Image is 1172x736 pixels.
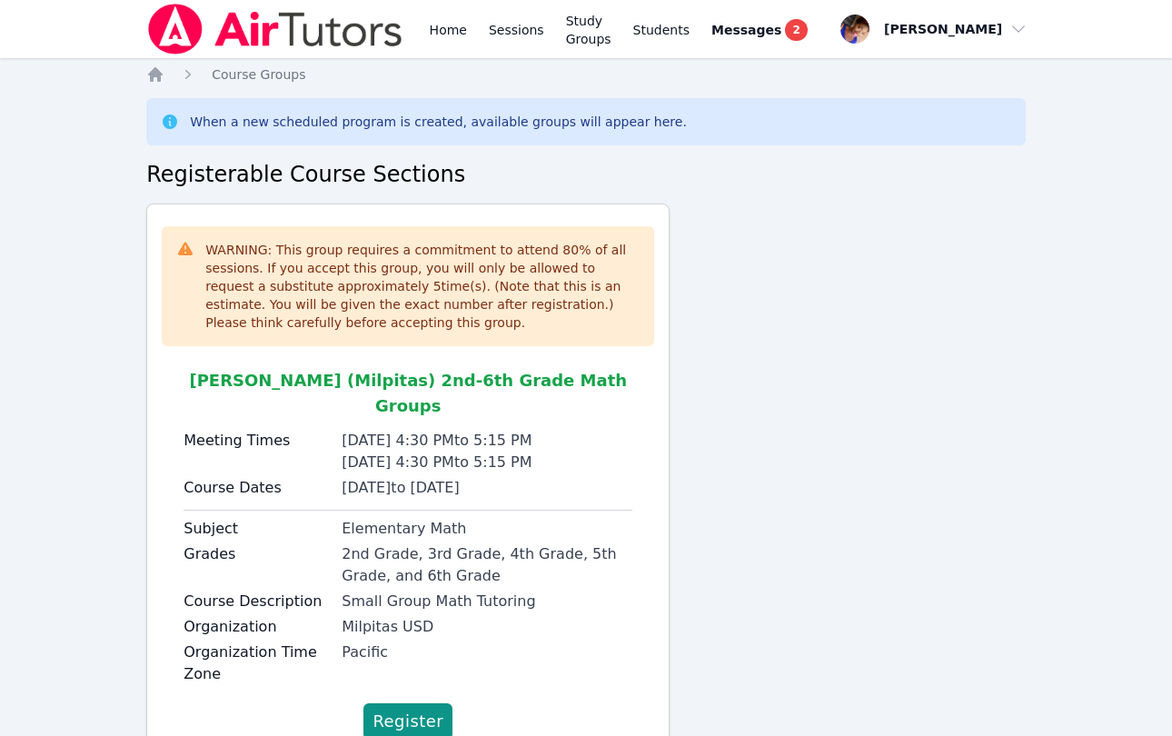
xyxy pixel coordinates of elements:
[184,477,331,499] label: Course Dates
[342,430,632,452] div: [DATE] 4:30 PM to 5:15 PM
[372,709,443,734] span: Register
[184,642,331,685] label: Organization Time Zone
[342,452,632,473] div: [DATE] 4:30 PM to 5:15 PM
[184,543,331,565] label: Grades
[212,65,305,84] a: Course Groups
[189,371,627,415] span: [PERSON_NAME] (Milpitas) 2nd-6th Grade Math Groups
[184,616,331,638] label: Organization
[342,591,632,612] div: Small Group Math Tutoring
[342,518,632,540] div: Elementary Math
[205,241,640,332] div: WARNING: This group requires a commitment to attend 80 % of all sessions. If you accept this grou...
[184,430,331,452] label: Meeting Times
[342,616,632,638] div: Milpitas USD
[212,67,305,82] span: Course Groups
[342,543,632,587] div: 2nd Grade, 3rd Grade, 4th Grade, 5th Grade, and 6th Grade
[342,642,632,663] div: Pacific
[146,4,403,55] img: Air Tutors
[785,19,807,41] span: 2
[711,21,781,39] span: Messages
[184,591,331,612] label: Course Description
[342,477,632,499] div: [DATE] to [DATE]
[146,65,1026,84] nav: Breadcrumb
[146,160,1026,189] h2: Registerable Course Sections
[184,518,331,540] label: Subject
[190,113,687,131] div: When a new scheduled program is created, available groups will appear here.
